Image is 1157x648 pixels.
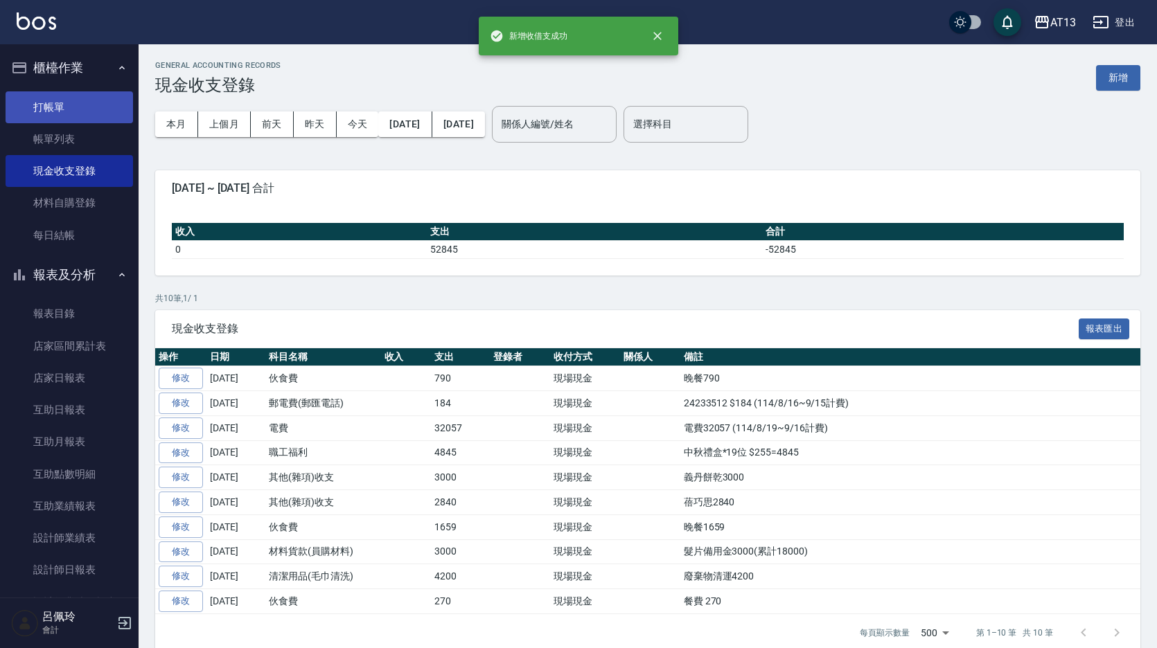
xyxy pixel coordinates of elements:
[431,366,490,391] td: 790
[206,490,265,515] td: [DATE]
[159,566,203,587] a: 修改
[6,155,133,187] a: 現金收支登錄
[159,393,203,414] a: 修改
[265,490,381,515] td: 其他(雜項)收支
[265,465,381,490] td: 其他(雜項)收支
[251,111,294,137] button: 前天
[431,415,490,440] td: 32057
[159,492,203,513] a: 修改
[1096,71,1140,84] a: 新增
[206,366,265,391] td: [DATE]
[550,514,620,539] td: 現場現金
[6,187,133,219] a: 材料自購登錄
[432,111,485,137] button: [DATE]
[6,257,133,293] button: 報表及分析
[762,223,1124,241] th: 合計
[427,240,762,258] td: 52845
[265,348,381,366] th: 科目名稱
[17,12,56,30] img: Logo
[6,219,133,251] a: 每日結帳
[550,391,620,416] td: 現場現金
[159,417,203,439] a: 修改
[378,111,432,137] button: [DATE]
[265,514,381,539] td: 伙食費
[159,442,203,464] a: 修改
[427,223,762,241] th: 支出
[6,298,133,330] a: 報表目錄
[431,391,490,416] td: 184
[431,490,490,515] td: 2840
[680,391,1140,416] td: 24233512 $184 (114/8/16~9/15計費)
[431,465,490,490] td: 3000
[680,465,1140,490] td: 義丹餅乾3000
[6,50,133,86] button: 櫃檯作業
[490,348,550,366] th: 登錄者
[198,111,251,137] button: 上個月
[6,394,133,426] a: 互助日報表
[206,440,265,465] td: [DATE]
[550,589,620,614] td: 現場現金
[1087,10,1140,35] button: 登出
[1079,321,1130,334] a: 報表匯出
[993,8,1021,36] button: save
[976,627,1053,639] p: 第 1–10 筆 共 10 筆
[620,348,680,366] th: 關係人
[265,391,381,416] td: 郵電費(郵匯電話)
[550,348,620,366] th: 收付方式
[381,348,432,366] th: 收入
[206,589,265,614] td: [DATE]
[172,223,427,241] th: 收入
[172,181,1124,195] span: [DATE] ~ [DATE] 合計
[550,465,620,490] td: 現場現金
[6,458,133,490] a: 互助點數明細
[680,490,1140,515] td: 蓓巧思2840
[550,564,620,589] td: 現場現金
[6,330,133,362] a: 店家區間累計表
[1050,14,1076,31] div: AT13
[155,348,206,366] th: 操作
[1028,8,1081,37] button: AT13
[265,539,381,564] td: 材料貨款(員購材料)
[6,586,133,618] a: 設計師業績月報表
[680,415,1140,440] td: 電費32057 (114/8/19~9/16計費)
[11,609,39,637] img: Person
[490,29,567,43] span: 新增收借支成功
[265,589,381,614] td: 伙食費
[680,366,1140,391] td: 晚餐790
[206,415,265,440] td: [DATE]
[265,564,381,589] td: 清潔用品(毛巾清洗)
[642,21,673,51] button: close
[294,111,337,137] button: 昨天
[155,75,281,95] h3: 現金收支登錄
[680,564,1140,589] td: 廢棄物清運4200
[6,426,133,458] a: 互助月報表
[172,240,427,258] td: 0
[159,541,203,563] a: 修改
[680,348,1140,366] th: 備註
[431,440,490,465] td: 4845
[159,591,203,612] a: 修改
[680,440,1140,465] td: 中秋禮盒*19位 $255=4845
[6,522,133,554] a: 設計師業績表
[265,415,381,440] td: 電費
[431,589,490,614] td: 270
[550,440,620,465] td: 現場現金
[206,465,265,490] td: [DATE]
[431,539,490,564] td: 3000
[206,348,265,366] th: 日期
[159,467,203,488] a: 修改
[155,61,281,70] h2: GENERAL ACCOUNTING RECORDS
[42,610,113,624] h5: 呂佩玲
[155,292,1140,305] p: 共 10 筆, 1 / 1
[431,348,490,366] th: 支出
[550,415,620,440] td: 現場現金
[6,554,133,586] a: 設計師日報表
[155,111,198,137] button: 本月
[172,322,1079,336] span: 現金收支登錄
[1079,318,1130,340] button: 報表匯出
[680,589,1140,614] td: 餐費 270
[206,539,265,564] td: [DATE]
[680,539,1140,564] td: 髮片備用金3000(累計18000)
[206,514,265,539] td: [DATE]
[206,564,265,589] td: [DATE]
